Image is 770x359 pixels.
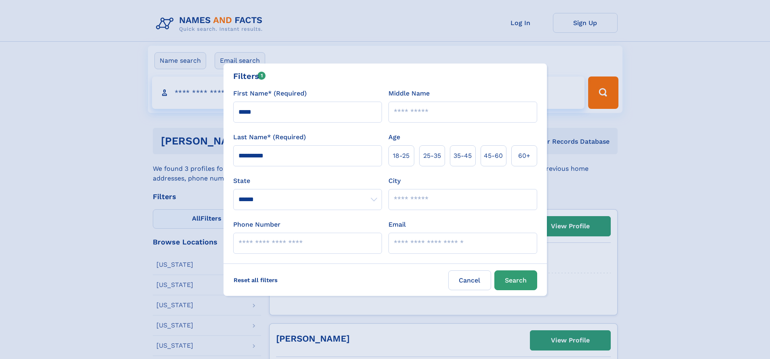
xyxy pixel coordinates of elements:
[233,89,307,98] label: First Name* (Required)
[233,132,306,142] label: Last Name* (Required)
[388,89,430,98] label: Middle Name
[393,151,409,161] span: 18‑25
[448,270,491,290] label: Cancel
[518,151,530,161] span: 60+
[233,176,382,186] label: State
[388,176,401,186] label: City
[233,220,281,229] label: Phone Number
[228,270,283,290] label: Reset all filters
[388,132,400,142] label: Age
[454,151,472,161] span: 35‑45
[423,151,441,161] span: 25‑35
[484,151,503,161] span: 45‑60
[388,220,406,229] label: Email
[494,270,537,290] button: Search
[233,70,266,82] div: Filters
